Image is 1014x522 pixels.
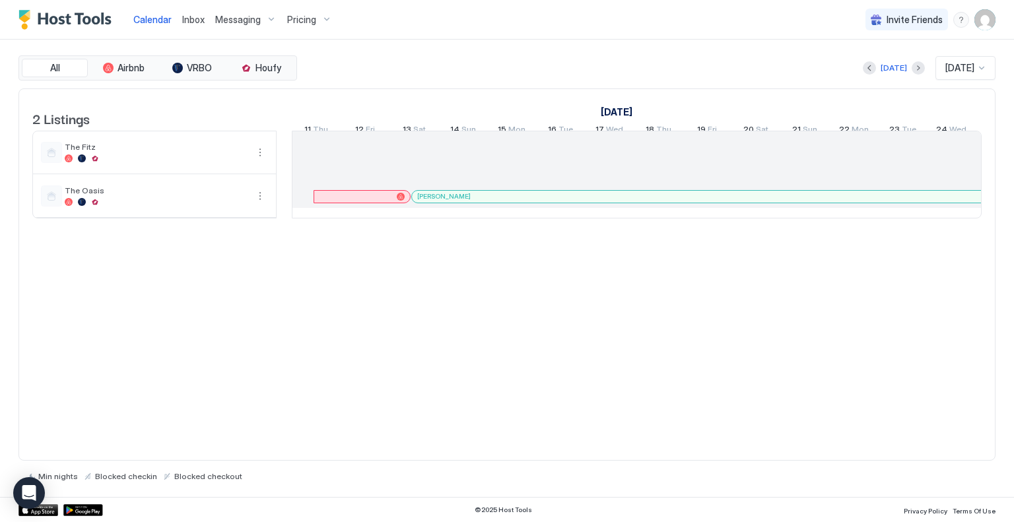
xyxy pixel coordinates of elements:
[789,121,821,141] a: September 21, 2025
[863,61,876,75] button: Previous month
[597,102,636,121] a: September 11, 2025
[953,507,996,515] span: Terms Of Use
[255,62,281,74] span: Houfy
[839,124,850,138] span: 22
[953,12,969,28] div: menu
[949,124,966,138] span: Wed
[252,145,268,160] div: menu
[852,124,869,138] span: Mon
[228,59,294,77] button: Houfy
[65,142,247,152] span: The Fitz
[38,471,78,481] span: Min nights
[450,124,459,138] span: 14
[313,124,328,138] span: Thu
[413,124,426,138] span: Sat
[475,506,532,514] span: © 2025 Host Tools
[90,59,156,77] button: Airbnb
[508,124,525,138] span: Mon
[287,14,316,26] span: Pricing
[182,13,205,26] a: Inbox
[886,121,920,141] a: September 23, 2025
[304,124,311,138] span: 11
[63,504,103,516] a: Google Play Store
[118,62,145,74] span: Airbnb
[399,121,429,141] a: September 13, 2025
[174,471,242,481] span: Blocked checkout
[708,124,717,138] span: Fri
[13,477,45,509] div: Open Intercom Messenger
[18,10,118,30] a: Host Tools Logo
[756,124,768,138] span: Sat
[945,62,974,74] span: [DATE]
[133,13,172,26] a: Calendar
[879,60,909,76] button: [DATE]
[95,471,157,481] span: Blocked checkin
[646,124,654,138] span: 18
[936,124,947,138] span: 24
[595,124,604,138] span: 17
[902,124,916,138] span: Tue
[558,124,573,138] span: Tue
[889,124,900,138] span: 23
[18,504,58,516] a: App Store
[803,124,817,138] span: Sun
[498,124,506,138] span: 15
[252,188,268,204] button: More options
[32,108,90,128] span: 2 Listings
[355,124,364,138] span: 12
[881,62,907,74] div: [DATE]
[215,14,261,26] span: Messaging
[836,121,872,141] a: September 22, 2025
[417,192,471,201] span: [PERSON_NAME]
[22,59,88,77] button: All
[352,121,378,141] a: September 12, 2025
[461,124,476,138] span: Sun
[159,59,225,77] button: VRBO
[65,185,247,195] span: The Oasis
[403,124,411,138] span: 13
[252,145,268,160] button: More options
[18,55,297,81] div: tab-group
[133,14,172,25] span: Calendar
[904,507,947,515] span: Privacy Policy
[740,121,772,141] a: September 20, 2025
[912,61,925,75] button: Next month
[50,62,60,74] span: All
[592,121,626,141] a: September 17, 2025
[606,124,623,138] span: Wed
[182,14,205,25] span: Inbox
[656,124,671,138] span: Thu
[697,124,706,138] span: 19
[642,121,675,141] a: September 18, 2025
[792,124,801,138] span: 21
[494,121,529,141] a: September 15, 2025
[545,121,576,141] a: September 16, 2025
[447,121,479,141] a: September 14, 2025
[743,124,754,138] span: 20
[974,9,996,30] div: User profile
[301,121,331,141] a: September 11, 2025
[694,121,720,141] a: September 19, 2025
[252,188,268,204] div: menu
[933,121,970,141] a: September 24, 2025
[548,124,557,138] span: 16
[366,124,375,138] span: Fri
[887,14,943,26] span: Invite Friends
[187,62,212,74] span: VRBO
[953,503,996,517] a: Terms Of Use
[904,503,947,517] a: Privacy Policy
